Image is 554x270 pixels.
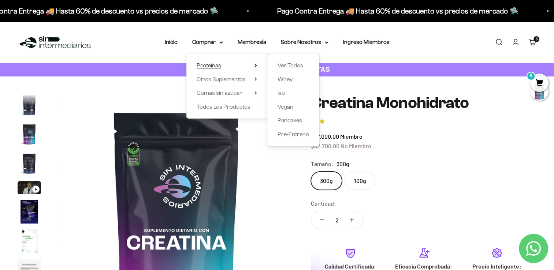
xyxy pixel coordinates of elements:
[530,79,549,87] a: 5
[197,75,257,84] summary: Otros Suplementos
[197,90,242,96] span: Gomas sin azúcar
[18,93,41,119] button: Ir al artículo 2
[343,39,390,45] a: Ingreso Miembros
[533,36,539,42] cart-count: 5
[311,159,334,169] legend: Tamaño:
[18,229,41,255] button: Ir al artículo 7
[278,88,309,98] a: Iso
[340,133,362,140] span: Miembro
[192,37,223,47] summary: Comprar
[311,94,536,112] h1: Creatina Monohidrato
[278,61,309,70] a: Ver Todos
[197,76,246,82] span: Otros Suplementos
[528,38,536,46] a: 5
[197,104,250,110] span: Todos Los Productos
[197,88,257,98] summary: Gomas sin azúcar
[311,199,336,208] label: Cantidad:
[165,39,178,45] a: Inicio
[18,152,41,177] button: Ir al artículo 4
[197,102,257,112] a: Todos Los Productos
[278,102,309,112] a: Vegan
[277,5,518,17] p: Pago Contra Entrega 🚚 Hasta 60% de descuento vs precios de mercado 🛸
[278,117,302,123] span: Pancakes
[18,181,41,196] button: Ir al artículo 5
[341,142,371,149] span: No Miembro
[395,263,452,270] strong: Eficacia Comprobada:
[341,211,362,229] button: Aumentar cantidad
[197,62,221,68] span: Proteínas
[278,104,293,110] span: Vegan
[527,72,535,80] mark: 5
[238,39,266,45] a: Membresía
[281,37,328,47] summary: Sobre Nosotros
[278,76,293,82] span: Whey
[337,159,349,169] span: 300g
[18,93,41,117] img: Creatina Monohidrato
[278,75,309,84] a: Whey
[311,211,332,229] button: Reducir cantidad
[278,62,303,68] span: Ver Todos
[278,130,309,139] a: Pre-Entreno
[18,229,41,253] img: Creatina Monohidrato
[278,131,309,137] span: Pre-Entreno
[18,200,41,224] img: Creatina Monohidrato
[472,263,521,270] strong: Precio Inteligente:
[18,152,41,175] img: Creatina Monohidrato
[278,116,309,125] a: Pancakes
[18,123,41,146] img: Creatina Monohidrato
[325,263,376,270] strong: Calidad Certificada:
[197,61,257,70] summary: Proteínas
[18,123,41,148] button: Ir al artículo 3
[311,133,339,140] span: $57.000,00
[311,118,536,126] a: 4.74.7 de 5.0 estrellas
[311,142,339,149] span: $62.700,00
[278,90,285,96] span: Iso
[18,200,41,226] button: Ir al artículo 6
